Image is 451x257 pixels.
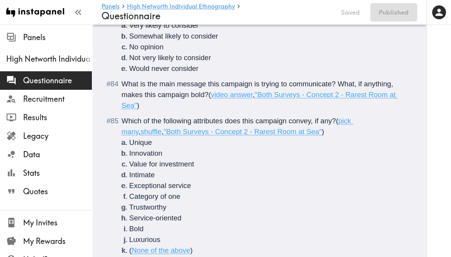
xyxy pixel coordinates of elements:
span: Which of the following attributes does this campaign convey, if any? [121,117,336,125]
span: Questionnaire [23,75,92,86]
span: Exceptional service [129,181,191,190]
span: Trustworthy [129,203,166,211]
span: Service-oriented [129,214,181,222]
span: ( [129,246,131,254]
span: ) [190,246,193,254]
span: shuffle [140,128,161,136]
span: Category of one [129,192,180,200]
span: Panels [23,32,92,43]
span: Innovation [129,149,162,157]
span: , [161,128,163,136]
span: ( [208,91,211,99]
span: Results [23,112,92,123]
span: Quotes [23,186,92,197]
span: My Invites [23,217,92,228]
span: "Both Surveys - Concept 2 - Rarest Room at Sea" [121,91,398,109]
span: None of the above [131,246,190,254]
span: Data [23,149,92,160]
span: High Networth Individual Ethnography [6,54,92,64]
span: Unique [129,138,152,146]
span: Stats [23,168,92,178]
span: ) [322,128,324,136]
span: Intimate [129,171,155,179]
span: video answer [211,91,253,99]
h4: Questionnaire [102,10,331,22]
span: Recruitment [23,94,92,104]
span: Bold [129,225,143,233]
span: Luxurious [129,235,160,244]
span: What is the main message this campaign is trying to communicate? What, if anything, makes this ca... [121,80,395,99]
span: ( [336,117,338,125]
span: My Rewards [23,236,92,247]
span: No opinion [129,43,163,51]
span: Somewhat likely to consider [129,32,218,40]
span: , [253,91,255,99]
span: Would never consider [129,64,198,72]
span: Not very likely to consider [129,54,211,62]
span: , [138,128,140,136]
span: Value for investment [129,160,194,168]
span: Legacy [23,131,92,141]
span: ) [137,101,139,109]
a: Panels [102,3,120,10]
span: "Both Surveys - Concept 2 - Rarest Room at Sea" [163,128,321,136]
span: Very likely to consider [129,21,198,29]
a: High Networth Individual Ethnography [127,3,235,10]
